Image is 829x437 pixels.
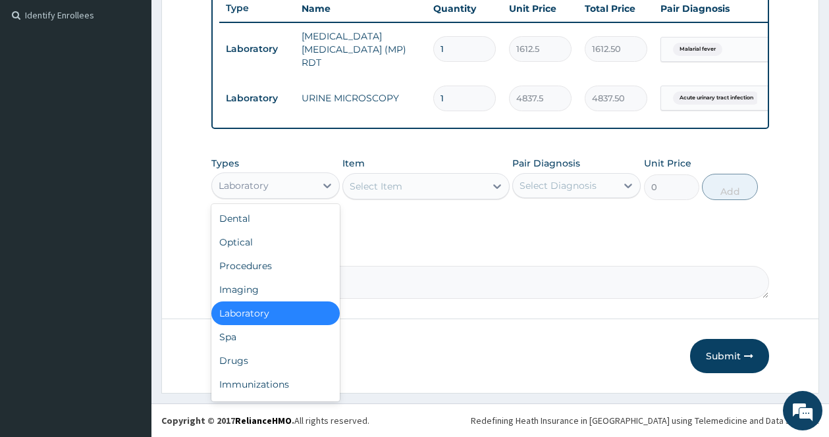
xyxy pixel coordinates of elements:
[690,339,769,373] button: Submit
[76,133,182,266] span: We're online!
[161,415,294,426] strong: Copyright © 2017 .
[24,66,53,99] img: d_794563401_company_1708531726252_794563401
[295,85,427,111] td: URINE MICROSCOPY
[216,7,248,38] div: Minimize live chat window
[211,254,340,278] div: Procedures
[219,86,295,111] td: Laboratory
[219,37,295,61] td: Laboratory
[342,157,365,170] label: Item
[673,91,760,105] span: Acute urinary tract infection
[702,174,758,200] button: Add
[211,325,340,349] div: Spa
[471,414,819,427] div: Redefining Heath Insurance in [GEOGRAPHIC_DATA] using Telemedicine and Data Science!
[673,43,722,56] span: Malarial fever
[211,396,340,420] div: Others
[211,278,340,301] div: Imaging
[7,294,251,340] textarea: Type your message and hit 'Enter'
[211,207,340,230] div: Dental
[295,23,427,76] td: [MEDICAL_DATA] [MEDICAL_DATA] (MP) RDT
[211,230,340,254] div: Optical
[211,247,769,259] label: Comment
[211,158,239,169] label: Types
[211,373,340,396] div: Immunizations
[68,74,221,91] div: Chat with us now
[151,403,829,437] footer: All rights reserved.
[350,180,402,193] div: Select Item
[512,157,580,170] label: Pair Diagnosis
[644,157,691,170] label: Unit Price
[235,415,292,426] a: RelianceHMO
[219,179,269,192] div: Laboratory
[211,349,340,373] div: Drugs
[211,301,340,325] div: Laboratory
[520,179,597,192] div: Select Diagnosis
